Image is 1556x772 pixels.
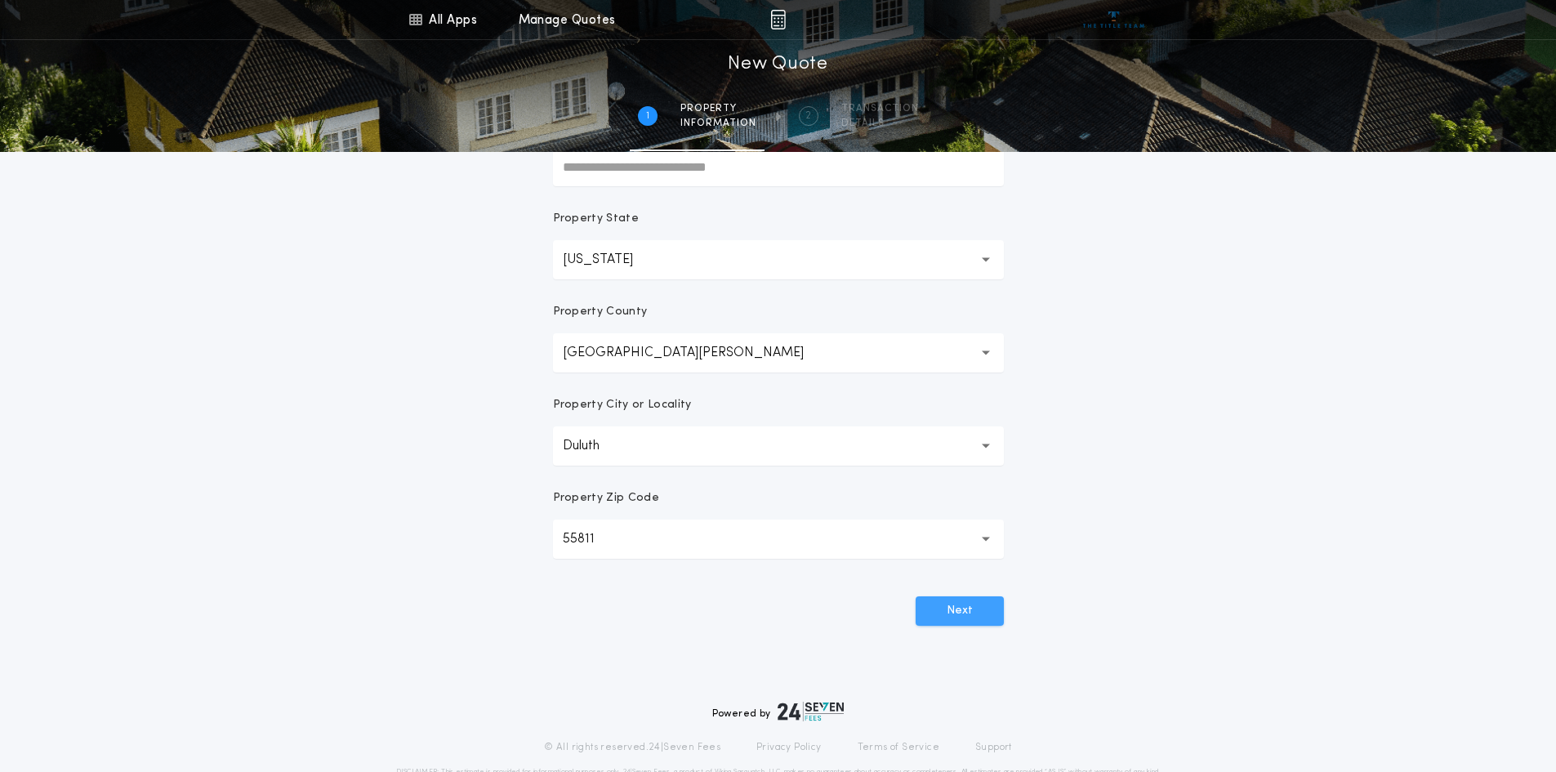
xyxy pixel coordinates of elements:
[553,240,1004,279] button: [US_STATE]
[680,102,756,115] span: Property
[712,702,845,721] div: Powered by
[553,490,659,506] p: Property Zip Code
[858,741,939,754] a: Terms of Service
[553,520,1004,559] button: 55811
[544,741,720,754] p: © All rights reserved. 24|Seven Fees
[553,397,692,413] p: Property City or Locality
[975,741,1012,754] a: Support
[728,51,827,78] h1: New Quote
[778,702,845,721] img: logo
[553,211,639,227] p: Property State
[770,10,786,29] img: img
[553,333,1004,373] button: [GEOGRAPHIC_DATA][PERSON_NAME]
[841,117,919,130] span: details
[553,304,648,320] p: Property County
[756,741,822,754] a: Privacy Policy
[646,109,649,123] h2: 1
[680,117,756,130] span: information
[563,343,830,363] p: [GEOGRAPHIC_DATA][PERSON_NAME]
[916,596,1004,626] button: Next
[841,102,919,115] span: Transaction
[1083,11,1144,28] img: vs-icon
[553,426,1004,466] button: Duluth
[805,109,811,123] h2: 2
[563,250,659,270] p: [US_STATE]
[563,529,621,549] p: 55811
[563,436,626,456] p: Duluth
